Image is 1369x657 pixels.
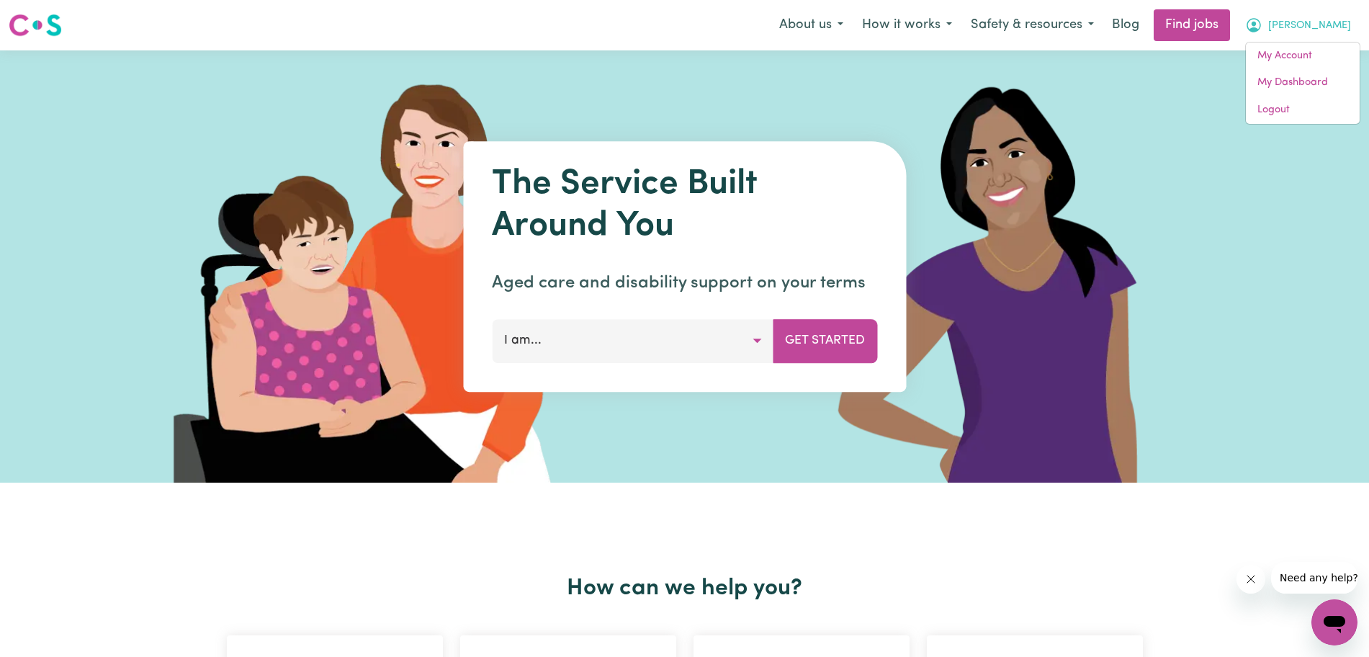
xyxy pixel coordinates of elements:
span: Need any help? [9,10,87,22]
a: Find jobs [1154,9,1230,41]
button: About us [770,10,853,40]
h2: How can we help you? [218,575,1152,602]
span: [PERSON_NAME] [1268,18,1351,34]
button: Get Started [773,319,877,362]
a: My Dashboard [1246,69,1360,97]
a: My Account [1246,43,1360,70]
button: I am... [492,319,773,362]
img: Careseekers logo [9,12,62,38]
button: My Account [1236,10,1360,40]
iframe: Button to launch messaging window [1311,599,1357,645]
a: Logout [1246,97,1360,124]
a: Blog [1103,9,1148,41]
a: Careseekers logo [9,9,62,42]
iframe: Message from company [1271,562,1357,594]
iframe: Close message [1236,565,1265,594]
p: Aged care and disability support on your terms [492,270,877,296]
h1: The Service Built Around You [492,164,877,247]
button: How it works [853,10,961,40]
button: Safety & resources [961,10,1103,40]
div: My Account [1245,42,1360,125]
